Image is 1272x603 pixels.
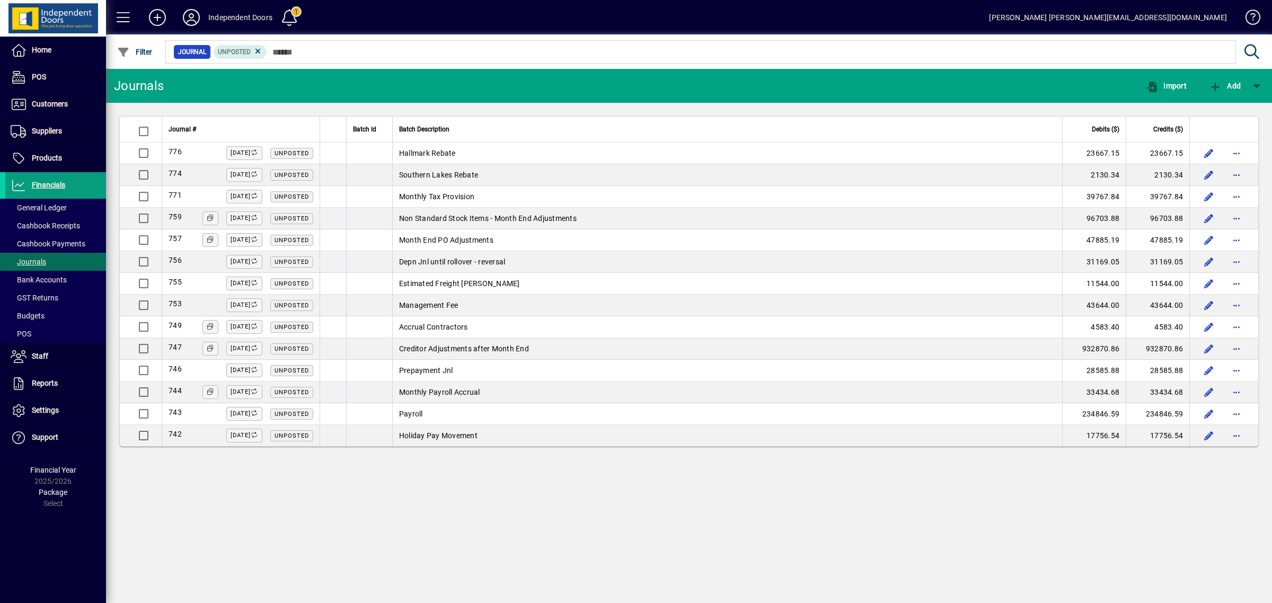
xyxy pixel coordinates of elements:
[275,280,309,287] span: Unposted
[5,370,106,397] a: Reports
[1126,251,1189,273] td: 31169.05
[174,8,208,27] button: Profile
[1126,425,1189,446] td: 17756.54
[392,338,1062,360] td: Creditor Adjustments after Month End
[1062,382,1126,403] td: 33434.68
[11,330,31,338] span: POS
[226,233,262,247] label: [DATE]
[226,320,262,334] label: [DATE]
[1200,427,1217,444] button: Edit
[1228,318,1245,335] button: More options
[1062,295,1126,316] td: 43644.00
[275,367,309,374] span: Unposted
[178,47,206,57] span: Journal
[1200,318,1217,335] button: Edit
[214,45,267,59] mat-chip: Transaction status: Unposted
[1126,273,1189,295] td: 11544.00
[399,123,449,135] span: Batch Description
[275,172,309,179] span: Unposted
[1126,208,1189,229] td: 96703.88
[1228,253,1245,270] button: More options
[5,37,106,64] a: Home
[1126,316,1189,338] td: 4583.40
[1238,2,1259,37] a: Knowledge Base
[1200,384,1217,401] button: Edit
[392,295,1062,316] td: Management Fee
[11,294,58,302] span: GST Returns
[169,256,182,264] span: 756
[392,316,1062,338] td: Accrual Contractors
[1062,164,1126,186] td: 2130.34
[392,425,1062,446] td: Holiday Pay Movement
[1092,123,1119,135] span: Debits ($)
[30,466,76,474] span: Financial Year
[392,208,1062,229] td: Non Standard Stock Items - Month End Adjustments
[1062,316,1126,338] td: 4583.40
[32,127,62,135] span: Suppliers
[275,389,309,396] span: Unposted
[169,169,182,178] span: 774
[1200,405,1217,422] button: Edit
[169,321,182,330] span: 749
[392,273,1062,295] td: Estimated Freight [PERSON_NAME]
[5,199,106,217] a: General Ledger
[140,8,174,27] button: Add
[114,42,155,61] button: Filter
[11,312,45,320] span: Budgets
[169,430,182,438] span: 742
[1200,145,1217,162] button: Edit
[1200,232,1217,249] button: Edit
[226,277,262,290] label: [DATE]
[1126,229,1189,251] td: 47885.19
[392,403,1062,425] td: Payroll
[1062,425,1126,446] td: 17756.54
[169,212,182,221] span: 759
[32,100,68,108] span: Customers
[32,154,62,162] span: Products
[5,307,106,325] a: Budgets
[1209,82,1241,90] span: Add
[275,259,309,265] span: Unposted
[226,168,262,182] label: [DATE]
[1126,295,1189,316] td: 43644.00
[1228,232,1245,249] button: More options
[5,271,106,289] a: Bank Accounts
[169,343,182,351] span: 747
[1200,188,1217,205] button: Edit
[1126,360,1189,382] td: 28585.88
[275,193,309,200] span: Unposted
[32,433,58,441] span: Support
[1126,164,1189,186] td: 2130.34
[5,289,106,307] a: GST Returns
[1228,145,1245,162] button: More options
[275,237,309,244] span: Unposted
[226,298,262,312] label: [DATE]
[5,118,106,145] a: Suppliers
[226,429,262,442] label: [DATE]
[1126,143,1189,164] td: 23667.15
[1153,123,1183,135] span: Credits ($)
[32,73,46,81] span: POS
[11,276,67,284] span: Bank Accounts
[275,150,309,157] span: Unposted
[1200,166,1217,183] button: Edit
[5,397,106,424] a: Settings
[1062,143,1126,164] td: 23667.15
[1126,403,1189,425] td: 234846.59
[1062,338,1126,360] td: 932870.86
[275,324,309,331] span: Unposted
[1228,384,1245,401] button: More options
[5,235,106,253] a: Cashbook Payments
[392,382,1062,403] td: Monthly Payroll Accrual
[32,352,48,360] span: Staff
[1200,362,1217,379] button: Edit
[392,360,1062,382] td: Prepayment Jnl
[1062,273,1126,295] td: 11544.00
[275,215,309,222] span: Unposted
[275,432,309,439] span: Unposted
[226,342,262,356] label: [DATE]
[208,9,272,26] div: Independent Doors
[5,145,106,172] a: Products
[1143,76,1189,95] button: Import
[169,234,182,243] span: 757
